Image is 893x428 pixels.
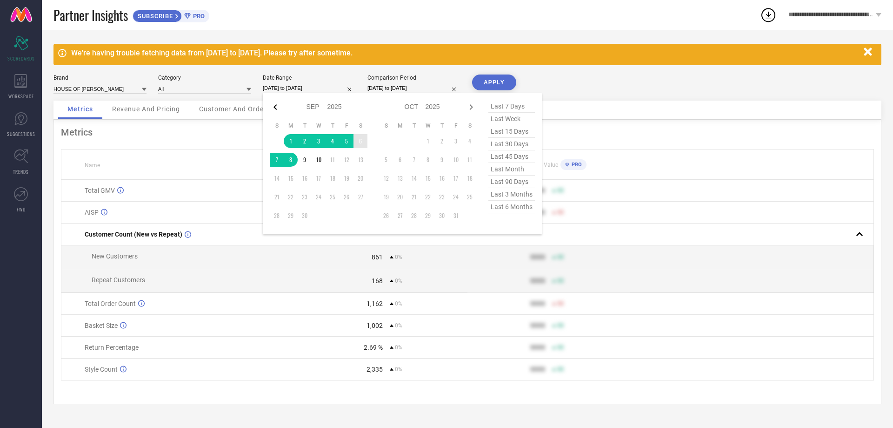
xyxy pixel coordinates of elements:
td: Thu Sep 11 2025 [326,153,340,167]
td: Tue Sep 02 2025 [298,134,312,148]
div: Comparison Period [367,75,460,81]
td: Fri Oct 10 2025 [449,153,463,167]
td: Tue Oct 14 2025 [407,171,421,185]
span: last 3 months [488,188,535,201]
span: TRENDS [13,168,29,175]
span: last 7 days [488,100,535,113]
span: 50 [557,344,564,351]
td: Wed Oct 15 2025 [421,171,435,185]
td: Sat Oct 04 2025 [463,134,477,148]
span: last 90 days [488,176,535,188]
div: Date Range [263,75,356,81]
td: Sat Sep 13 2025 [353,153,367,167]
div: 2,335 [367,366,383,373]
span: 50 [557,209,564,216]
div: 1,002 [367,322,383,329]
span: last 30 days [488,138,535,150]
td: Wed Sep 17 2025 [312,171,326,185]
td: Wed Oct 22 2025 [421,190,435,204]
td: Wed Sep 24 2025 [312,190,326,204]
td: Sun Sep 28 2025 [270,209,284,223]
th: Sunday [270,122,284,129]
td: Thu Oct 09 2025 [435,153,449,167]
div: 1,162 [367,300,383,307]
td: Mon Oct 20 2025 [393,190,407,204]
div: 9999 [530,344,545,351]
div: 861 [372,253,383,261]
span: Partner Insights [53,6,128,25]
td: Mon Sep 15 2025 [284,171,298,185]
td: Thu Sep 04 2025 [326,134,340,148]
th: Sunday [379,122,393,129]
td: Fri Sep 12 2025 [340,153,353,167]
div: Open download list [760,7,777,23]
span: 50 [557,300,564,307]
span: last month [488,163,535,176]
td: Sun Oct 05 2025 [379,153,393,167]
td: Sat Sep 20 2025 [353,171,367,185]
th: Monday [393,122,407,129]
td: Mon Oct 06 2025 [393,153,407,167]
div: Category [158,75,251,81]
span: Customer And Orders [199,105,270,113]
td: Fri Oct 24 2025 [449,190,463,204]
td: Tue Sep 09 2025 [298,153,312,167]
td: Sat Sep 27 2025 [353,190,367,204]
span: Return Percentage [85,344,139,351]
th: Monday [284,122,298,129]
div: 9999 [530,300,545,307]
span: 50 [557,278,564,284]
td: Wed Oct 29 2025 [421,209,435,223]
td: Mon Sep 01 2025 [284,134,298,148]
span: 0% [395,300,402,307]
td: Mon Sep 08 2025 [284,153,298,167]
span: Name [85,162,100,169]
span: SUBSCRIBE [133,13,175,20]
span: last 15 days [488,125,535,138]
td: Sun Oct 26 2025 [379,209,393,223]
td: Mon Sep 29 2025 [284,209,298,223]
td: Fri Oct 17 2025 [449,171,463,185]
div: 9999 [530,277,545,285]
td: Fri Oct 03 2025 [449,134,463,148]
div: Brand [53,75,147,81]
td: Sat Oct 25 2025 [463,190,477,204]
span: 50 [557,322,564,329]
td: Sun Sep 21 2025 [270,190,284,204]
span: 50 [557,187,564,194]
div: 168 [372,277,383,285]
td: Wed Sep 10 2025 [312,153,326,167]
span: AISP [85,209,99,216]
td: Thu Sep 25 2025 [326,190,340,204]
td: Sun Sep 14 2025 [270,171,284,185]
th: Thursday [435,122,449,129]
span: 50 [557,254,564,260]
th: Friday [340,122,353,129]
span: last week [488,113,535,125]
td: Thu Oct 02 2025 [435,134,449,148]
div: Next month [466,102,477,113]
span: 0% [395,278,402,284]
span: SCORECARDS [7,55,35,62]
td: Wed Oct 08 2025 [421,153,435,167]
td: Mon Sep 22 2025 [284,190,298,204]
div: 2.69 % [364,344,383,351]
span: WORKSPACE [8,93,34,100]
div: 9999 [530,253,545,261]
td: Wed Sep 03 2025 [312,134,326,148]
span: Total Order Count [85,300,136,307]
td: Fri Oct 31 2025 [449,209,463,223]
th: Saturday [353,122,367,129]
td: Fri Sep 19 2025 [340,171,353,185]
span: FWD [17,206,26,213]
td: Thu Sep 18 2025 [326,171,340,185]
th: Thursday [326,122,340,129]
td: Sat Sep 06 2025 [353,134,367,148]
div: 9999 [530,322,545,329]
button: APPLY [472,75,516,90]
span: PRO [569,162,582,168]
span: 50 [557,366,564,373]
span: SUGGESTIONS [7,130,35,137]
td: Tue Oct 28 2025 [407,209,421,223]
th: Wednesday [312,122,326,129]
